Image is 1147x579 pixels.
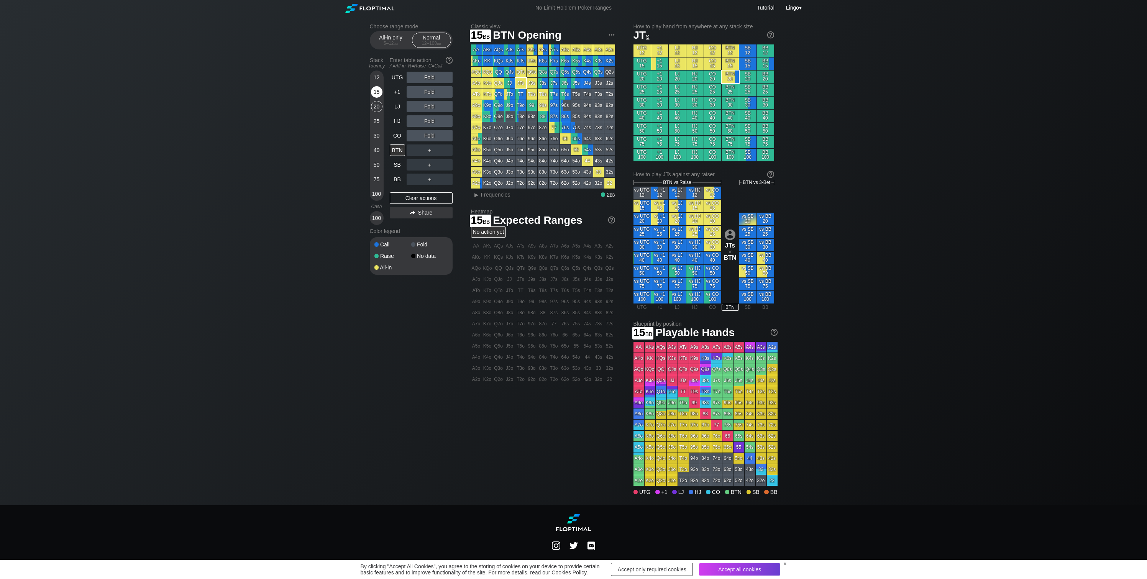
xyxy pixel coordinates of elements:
[504,67,515,77] div: QJs
[515,89,526,100] div: TT
[571,67,582,77] div: Q5s
[651,149,668,161] div: +1 100
[784,3,803,12] div: ▾
[482,111,493,122] div: K8o
[371,86,382,98] div: 15
[492,30,563,42] span: BTN Opening
[549,89,560,100] div: T7s
[569,541,578,550] img: LSE2INuPwJBwkuuOCCAC64JLhW+QMX4Z7QUmW1PwAAAABJRU5ErkJggg==
[471,111,482,122] div: A8o
[560,44,571,55] div: A6s
[549,56,560,66] div: K7s
[633,136,651,148] div: UTG 75
[757,110,774,122] div: BB 40
[556,514,591,531] img: Floptimal logo
[786,5,799,11] span: Lingo
[482,122,493,133] div: K7o
[493,133,504,144] div: Q6o
[739,97,756,109] div: SB 30
[669,97,686,109] div: LJ 30
[493,122,504,133] div: Q7o
[669,57,686,70] div: LJ 15
[504,100,515,111] div: J9o
[527,111,537,122] div: 98o
[604,156,615,166] div: 42s
[651,84,668,96] div: +1 25
[504,44,515,55] div: AJs
[582,56,593,66] div: K4s
[593,44,604,55] div: A3s
[407,159,453,171] div: ＋
[493,100,504,111] div: Q9o
[390,101,405,112] div: LJ
[739,136,756,148] div: SB 75
[757,44,774,57] div: BB 12
[582,156,593,166] div: 44
[646,32,649,40] span: s
[593,78,604,89] div: J3s
[515,133,526,144] div: T6o
[704,84,721,96] div: CO 25
[604,111,615,122] div: 82s
[699,563,780,576] div: Accept all cookies
[739,44,756,57] div: SB 12
[669,149,686,161] div: LJ 100
[471,144,482,155] div: A5o
[582,122,593,133] div: 74s
[611,563,693,576] div: Accept only required cookies
[527,133,537,144] div: 96o
[549,111,560,122] div: 87s
[371,101,382,112] div: 20
[593,100,604,111] div: 93s
[504,133,515,144] div: J6o
[582,67,593,77] div: Q4s
[538,133,548,144] div: 86o
[604,122,615,133] div: 72s
[704,136,721,148] div: CO 75
[686,110,704,122] div: HJ 40
[633,57,651,70] div: UTG 15
[538,78,548,89] div: J8s
[375,41,407,46] div: 5 – 12
[345,4,394,13] img: Floptimal logo
[604,78,615,89] div: J2s
[504,144,515,155] div: J5o
[593,144,604,155] div: 53s
[551,569,586,576] a: Cookies Policy
[374,253,411,259] div: Raise
[560,56,571,66] div: K6s
[757,97,774,109] div: BB 30
[437,41,441,46] span: bb
[582,167,593,177] div: 43o
[560,122,571,133] div: 76s
[607,31,616,39] img: ellipsis.fd386fe8.svg
[586,540,597,552] img: discord.f09ba73b.svg
[482,44,493,55] div: AKs
[571,100,582,111] div: 95s
[390,86,405,98] div: +1
[560,67,571,77] div: Q6s
[415,41,448,46] div: 12 – 100
[527,144,537,155] div: 95o
[593,56,604,66] div: K3s
[571,144,582,155] div: 55
[686,136,704,148] div: HJ 75
[390,159,405,171] div: SB
[527,156,537,166] div: 94o
[571,111,582,122] div: 85s
[604,167,615,177] div: 32s
[407,130,453,141] div: Fold
[783,561,786,567] div: ×
[669,71,686,83] div: LJ 20
[549,44,560,55] div: A7s
[651,44,668,57] div: +1 12
[470,30,491,42] span: 15
[651,57,668,70] div: +1 15
[604,67,615,77] div: Q2s
[549,78,560,89] div: J7s
[633,84,651,96] div: UTG 25
[367,63,387,69] div: Tourney
[552,541,560,550] img: bUX4K2iH3jTYE1AAAAAElFTkSuQmCC
[669,123,686,135] div: LJ 50
[527,167,537,177] div: 93o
